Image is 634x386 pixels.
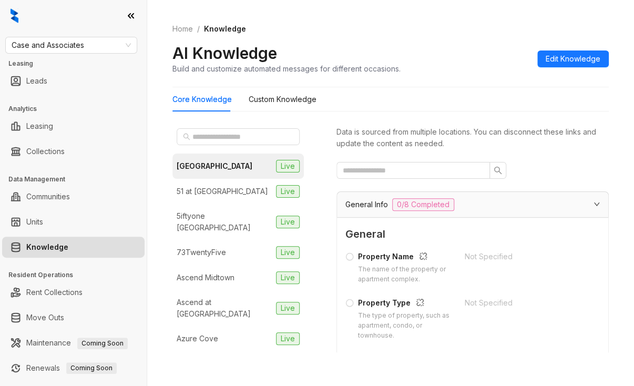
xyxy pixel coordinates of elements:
[204,24,246,33] span: Knowledge
[172,43,277,63] h2: AI Knowledge
[172,63,401,74] div: Build and customize automated messages for different occasions.
[337,192,608,217] div: General Info0/8 Completed
[537,50,609,67] button: Edit Knowledge
[465,297,571,309] div: Not Specified
[2,116,145,137] li: Leasing
[358,251,452,265] div: Property Name
[249,94,316,105] div: Custom Knowledge
[392,198,454,211] span: 0/8 Completed
[26,186,70,207] a: Communities
[177,297,272,320] div: Ascend at [GEOGRAPHIC_DATA]
[177,247,226,258] div: 73TwentyFive
[2,141,145,162] li: Collections
[2,211,145,232] li: Units
[2,70,145,92] li: Leads
[358,297,452,311] div: Property Type
[345,226,600,242] span: General
[177,272,234,283] div: Ascend Midtown
[2,307,145,328] li: Move Outs
[177,210,272,233] div: 5iftyone [GEOGRAPHIC_DATA]
[276,332,300,345] span: Live
[358,311,452,341] div: The type of property, such as apartment, condo, or townhouse.
[276,271,300,284] span: Live
[276,302,300,314] span: Live
[8,270,147,280] h3: Resident Operations
[172,94,232,105] div: Core Knowledge
[26,116,53,137] a: Leasing
[177,186,268,197] div: 51 at [GEOGRAPHIC_DATA]
[183,133,190,140] span: search
[276,216,300,228] span: Live
[177,160,252,172] div: [GEOGRAPHIC_DATA]
[276,160,300,172] span: Live
[494,166,502,175] span: search
[11,8,18,23] img: logo
[2,186,145,207] li: Communities
[26,141,65,162] a: Collections
[2,237,145,258] li: Knowledge
[2,332,145,353] li: Maintenance
[594,201,600,207] span: expanded
[66,362,117,374] span: Coming Soon
[26,70,47,92] a: Leads
[276,185,300,198] span: Live
[26,307,64,328] a: Move Outs
[26,237,68,258] a: Knowledge
[77,338,128,349] span: Coming Soon
[358,265,452,285] div: The name of the property or apartment complex.
[177,333,218,344] div: Azure Cove
[26,358,117,379] a: RenewalsComing Soon
[26,282,83,303] a: Rent Collections
[197,23,200,35] li: /
[276,246,300,259] span: Live
[8,175,147,184] h3: Data Management
[465,251,571,262] div: Not Specified
[336,126,609,149] div: Data is sourced from multiple locations. You can disconnect these links and update the content as...
[170,23,195,35] a: Home
[8,59,147,68] h3: Leasing
[2,358,145,379] li: Renewals
[8,104,147,114] h3: Analytics
[345,199,388,210] span: General Info
[546,53,600,65] span: Edit Knowledge
[2,282,145,303] li: Rent Collections
[26,211,43,232] a: Units
[12,37,131,53] span: Case and Associates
